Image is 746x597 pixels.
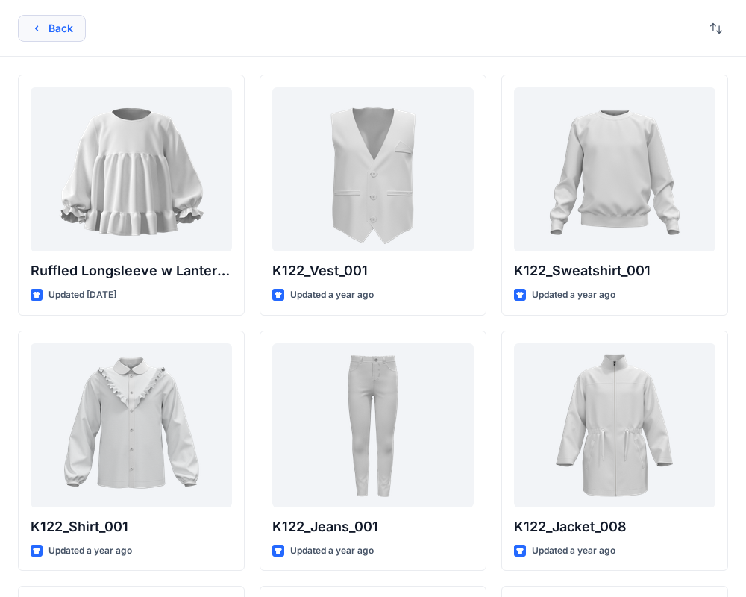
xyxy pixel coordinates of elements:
a: Ruffled Longsleeve w Lantern Sleeve [31,87,232,251]
a: K122_Jeans_001 [272,343,474,507]
a: K122_Jacket_008 [514,343,715,507]
p: Updated a year ago [290,543,374,559]
p: Ruffled Longsleeve w Lantern Sleeve [31,260,232,281]
p: Updated a year ago [532,543,615,559]
p: Updated [DATE] [48,287,116,303]
p: K122_Sweatshirt_001 [514,260,715,281]
p: K122_Shirt_001 [31,516,232,537]
a: K122_Sweatshirt_001 [514,87,715,251]
p: Updated a year ago [290,287,374,303]
a: K122_Vest_001 [272,87,474,251]
p: K122_Jacket_008 [514,516,715,537]
p: Updated a year ago [532,287,615,303]
p: K122_Jeans_001 [272,516,474,537]
button: Back [18,15,86,42]
a: K122_Shirt_001 [31,343,232,507]
p: K122_Vest_001 [272,260,474,281]
p: Updated a year ago [48,543,132,559]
